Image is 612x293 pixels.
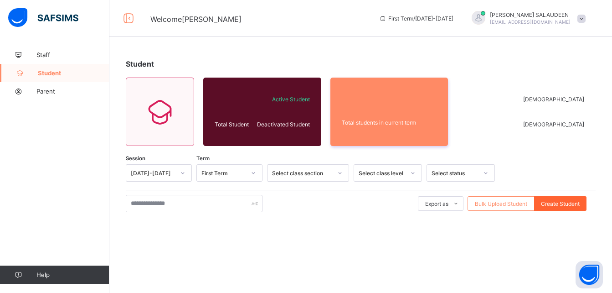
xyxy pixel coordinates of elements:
[126,59,154,68] span: Student
[425,200,448,207] span: Export as
[196,155,210,162] span: Term
[201,170,246,177] div: First Term
[523,121,584,128] span: [DEMOGRAPHIC_DATA]
[379,15,453,22] span: session/term information
[463,11,590,26] div: HabeebSALAUDEEN
[36,51,109,58] span: Staff
[523,96,584,103] span: [DEMOGRAPHIC_DATA]
[256,96,310,103] span: Active Student
[272,170,332,177] div: Select class section
[8,8,78,27] img: safsims
[212,119,253,130] div: Total Student
[150,15,242,24] span: Welcome [PERSON_NAME]
[256,121,310,128] span: Deactivated Student
[38,69,109,77] span: Student
[131,170,175,177] div: [DATE]-[DATE]
[359,170,405,177] div: Select class level
[541,200,580,207] span: Create Student
[490,19,571,25] span: [EMAIL_ADDRESS][DOMAIN_NAME]
[342,119,437,126] span: Total students in current term
[36,271,109,278] span: Help
[475,200,527,207] span: Bulk Upload Student
[576,261,603,288] button: Open asap
[432,170,478,177] div: Select status
[36,88,109,95] span: Parent
[126,155,145,162] span: Session
[490,11,571,18] span: [PERSON_NAME] SALAUDEEN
